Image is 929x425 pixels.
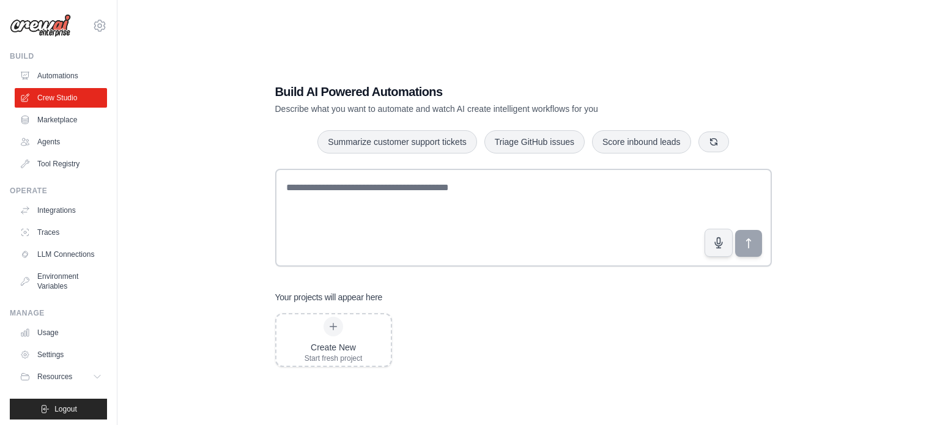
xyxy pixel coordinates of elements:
[15,323,107,342] a: Usage
[275,83,686,100] h1: Build AI Powered Automations
[275,291,383,303] h3: Your projects will appear here
[15,345,107,364] a: Settings
[15,132,107,152] a: Agents
[37,372,72,382] span: Resources
[15,88,107,108] a: Crew Studio
[705,229,733,257] button: Click to speak your automation idea
[10,14,71,37] img: Logo
[275,103,686,115] p: Describe what you want to automate and watch AI create intelligent workflows for you
[15,223,107,242] a: Traces
[15,201,107,220] a: Integrations
[305,341,363,353] div: Create New
[15,267,107,296] a: Environment Variables
[317,130,476,153] button: Summarize customer support tickets
[10,51,107,61] div: Build
[15,110,107,130] a: Marketplace
[10,186,107,196] div: Operate
[698,131,729,152] button: Get new suggestions
[54,404,77,414] span: Logout
[305,353,363,363] div: Start fresh project
[15,367,107,386] button: Resources
[15,154,107,174] a: Tool Registry
[484,130,585,153] button: Triage GitHub issues
[10,308,107,318] div: Manage
[592,130,691,153] button: Score inbound leads
[10,399,107,419] button: Logout
[15,66,107,86] a: Automations
[15,245,107,264] a: LLM Connections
